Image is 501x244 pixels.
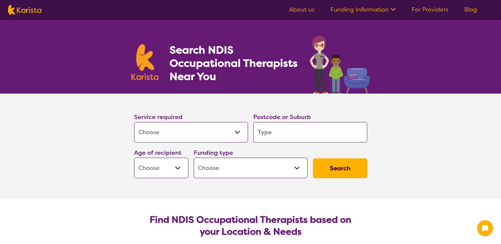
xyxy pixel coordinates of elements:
[464,6,477,14] a: Blog
[253,122,367,142] input: Type
[313,158,367,178] button: Search
[170,43,298,83] h1: Search NDIS Occupational Therapists Near You
[8,5,41,15] img: Karista logo
[310,36,370,94] img: occupational-therapy
[139,214,362,238] h2: Find NDIS Occupational Therapists based on your Location & Needs
[289,6,315,14] a: About us
[134,113,182,121] label: Service required
[330,6,396,14] a: Funding Information
[194,149,233,157] label: Funding type
[412,6,448,14] a: For Providers
[131,44,159,80] img: Karista logo
[253,113,311,121] label: Postcode or Suburb
[134,149,181,157] label: Age of recipient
